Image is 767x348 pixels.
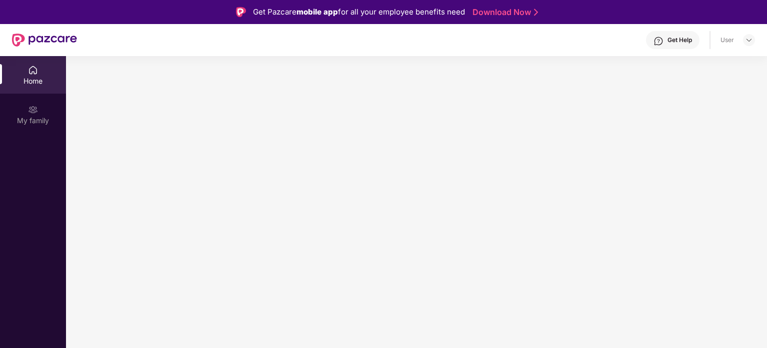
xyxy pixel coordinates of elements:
[12,34,77,47] img: New Pazcare Logo
[720,36,734,44] div: User
[28,105,38,115] img: svg+xml;base64,PHN2ZyB3aWR0aD0iMjAiIGhlaWdodD0iMjAiIHZpZXdCb3g9IjAgMCAyMCAyMCIgZmlsbD0ibm9uZSIgeG...
[667,36,692,44] div: Get Help
[653,36,663,46] img: svg+xml;base64,PHN2ZyBpZD0iSGVscC0zMngzMiIgeG1sbnM9Imh0dHA6Ly93d3cudzMub3JnLzIwMDAvc3ZnIiB3aWR0aD...
[472,7,535,18] a: Download Now
[28,65,38,75] img: svg+xml;base64,PHN2ZyBpZD0iSG9tZSIgeG1sbnM9Imh0dHA6Ly93d3cudzMub3JnLzIwMDAvc3ZnIiB3aWR0aD0iMjAiIG...
[534,7,538,18] img: Stroke
[253,6,465,18] div: Get Pazcare for all your employee benefits need
[745,36,753,44] img: svg+xml;base64,PHN2ZyBpZD0iRHJvcGRvd24tMzJ4MzIiIHhtbG5zPSJodHRwOi8vd3d3LnczLm9yZy8yMDAwL3N2ZyIgd2...
[296,7,338,17] strong: mobile app
[236,7,246,17] img: Logo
